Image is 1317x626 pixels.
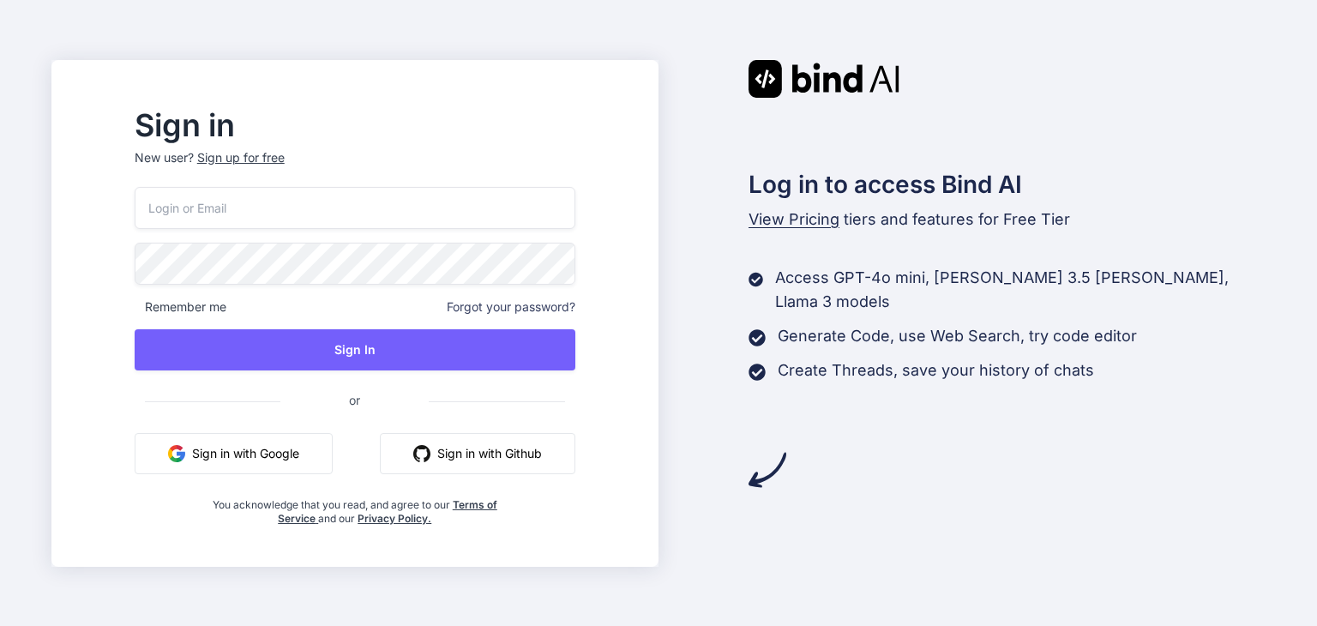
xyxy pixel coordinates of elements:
h2: Log in to access Bind AI [749,166,1266,202]
a: Privacy Policy. [358,512,431,525]
h2: Sign in [135,111,575,139]
span: or [280,379,429,421]
div: You acknowledge that you read, and agree to our and our [207,488,502,526]
img: github [413,445,430,462]
p: tiers and features for Free Tier [749,208,1266,232]
span: Forgot your password? [447,298,575,316]
a: Terms of Service [278,498,497,525]
div: Sign up for free [197,149,285,166]
span: View Pricing [749,210,839,228]
img: Bind AI logo [749,60,899,98]
input: Login or Email [135,187,575,229]
p: New user? [135,149,575,187]
p: Generate Code, use Web Search, try code editor [778,324,1137,348]
img: google [168,445,185,462]
button: Sign in with Google [135,433,333,474]
button: Sign In [135,329,575,370]
img: arrow [749,451,786,489]
p: Access GPT-4o mini, [PERSON_NAME] 3.5 [PERSON_NAME], Llama 3 models [775,266,1266,314]
span: Remember me [135,298,226,316]
button: Sign in with Github [380,433,575,474]
p: Create Threads, save your history of chats [778,358,1094,382]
